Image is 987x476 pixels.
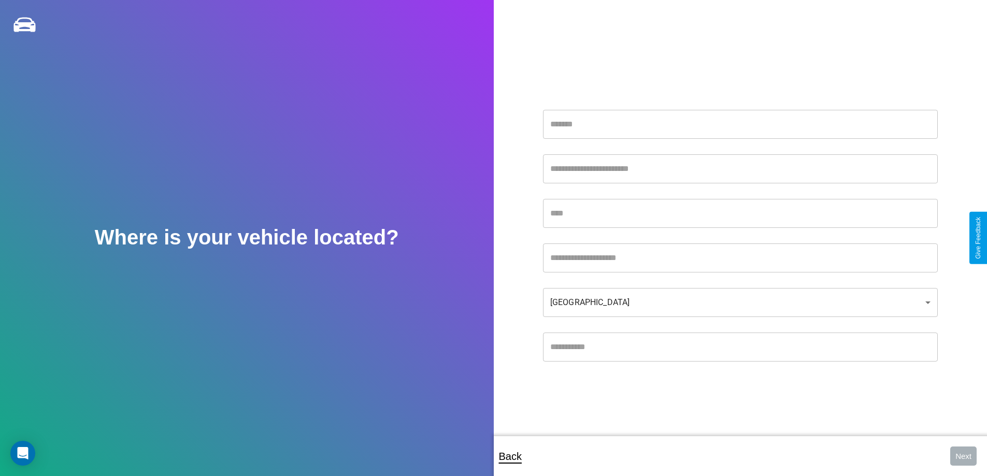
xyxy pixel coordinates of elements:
[95,226,399,249] h2: Where is your vehicle located?
[543,288,938,317] div: [GEOGRAPHIC_DATA]
[499,447,522,466] p: Back
[950,446,977,466] button: Next
[10,441,35,466] div: Open Intercom Messenger
[975,217,982,259] div: Give Feedback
